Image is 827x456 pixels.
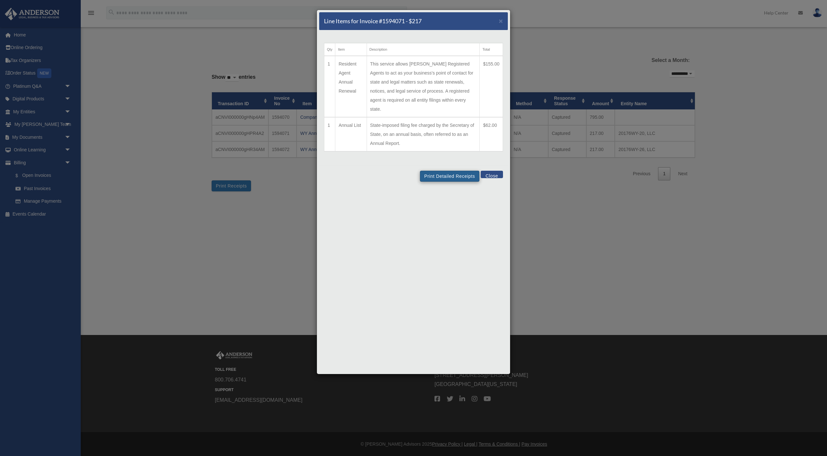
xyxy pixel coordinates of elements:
[324,17,422,25] h5: Line Items for Invoice #1594071 - $217
[367,43,480,56] th: Description
[420,171,479,182] button: Print Detailed Receipts
[480,56,503,117] td: $155.00
[480,43,503,56] th: Total
[324,43,335,56] th: Qty
[335,43,367,56] th: Item
[481,171,503,178] button: Close
[480,117,503,151] td: $62.00
[499,17,503,25] span: ×
[367,56,480,117] td: This service allows [PERSON_NAME] Registered Agents to act as your business's point of contact fo...
[324,56,335,117] td: 1
[335,56,367,117] td: Resident Agent Annual Renewal
[367,117,480,151] td: State-imposed filing fee charged by the Secretary of State, on an annual basis, often referred to...
[499,17,503,24] button: Close
[324,117,335,151] td: 1
[335,117,367,151] td: Annual List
